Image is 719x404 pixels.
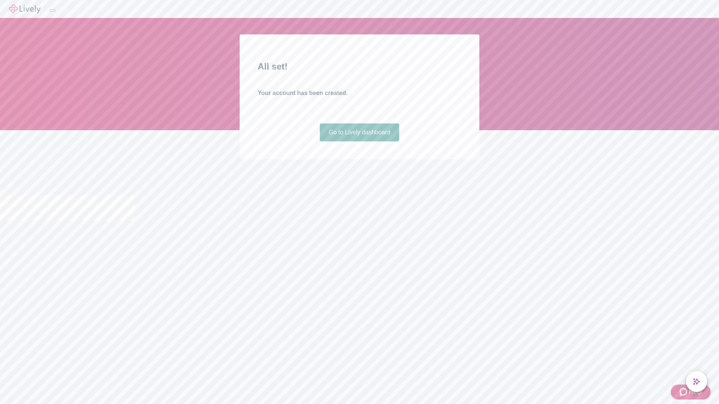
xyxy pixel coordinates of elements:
[49,9,55,12] button: Log out
[686,371,707,392] button: chat
[258,89,461,98] h4: Your account has been created.
[320,123,400,141] a: Go to Lively dashboard
[258,60,461,73] h2: All set!
[680,388,689,397] svg: Zendesk support icon
[9,4,40,13] img: Lively
[671,385,711,400] button: Zendesk support iconHelp
[693,378,700,385] svg: Lively AI Assistant
[689,388,702,397] span: Help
